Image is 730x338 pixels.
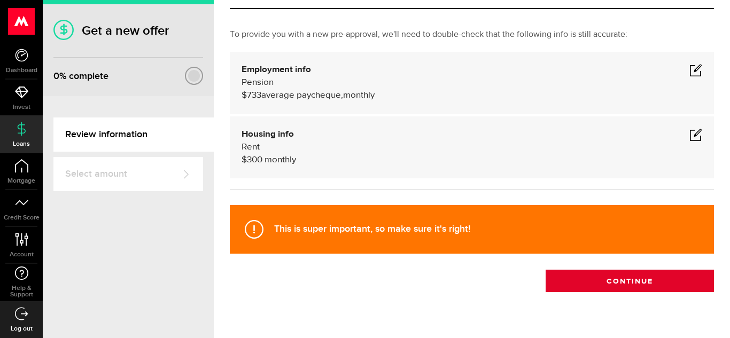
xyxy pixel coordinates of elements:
span: 0 [53,70,59,82]
span: 300 [247,155,262,164]
span: monthly [265,155,296,164]
b: Employment info [242,65,311,74]
span: $ [242,155,247,164]
span: monthly [343,91,375,100]
span: Pension [242,78,274,87]
button: Continue [546,270,714,292]
h1: Get a new offer [53,23,203,38]
b: Housing info [242,130,294,139]
strong: This is super important, so make sure it's right! [274,223,470,234]
span: average paycheque, [261,91,343,100]
span: Rent [242,143,260,152]
div: % complete [53,67,108,86]
a: Review information [53,117,214,152]
p: To provide you with a new pre-approval, we'll need to double-check that the following info is sti... [230,28,714,41]
span: $733 [242,91,261,100]
a: Select amount [53,157,203,191]
button: Open LiveChat chat widget [9,4,41,36]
